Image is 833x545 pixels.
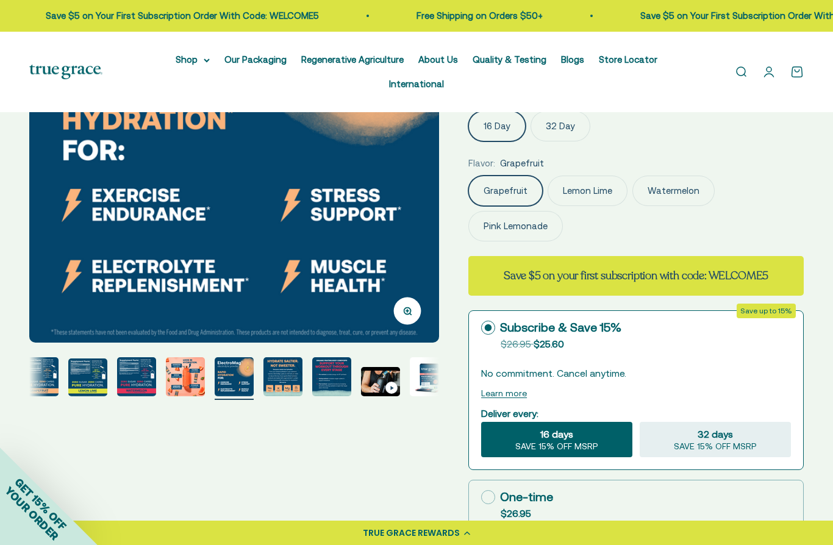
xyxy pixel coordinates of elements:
[12,476,69,532] span: GET 15% OFF
[599,54,657,65] a: Store Locator
[20,357,59,396] img: 750 mg sodium for fluid balance and cellular communication.* 250 mg potassium supports blood pres...
[39,9,312,23] p: Save $5 on Your First Subscription Order With Code: WELCOME5
[473,54,546,65] a: Quality & Testing
[166,357,205,396] img: Magnesium for heart health and stress support* Chloride to support pH balance and oxygen flow* So...
[166,357,205,400] button: Go to item 7
[215,357,254,396] img: Rapid Hydration For: - Exercise endurance* - Stress support* - Electrolyte replenishment* - Muscl...
[68,358,107,396] img: ElectroMag™
[389,79,444,89] a: International
[301,54,404,65] a: Regenerative Agriculture
[418,54,458,65] a: About Us
[500,156,544,171] span: Grapefruit
[224,54,287,65] a: Our Packaging
[361,367,400,400] button: Go to item 11
[312,357,351,400] button: Go to item 10
[410,357,449,400] button: Go to item 12
[468,156,495,171] legend: Flavor:
[561,54,584,65] a: Blogs
[263,357,302,396] img: Everyone needs true hydration. From your extreme athletes to you weekend warriors, ElectroMag giv...
[176,52,210,67] summary: Shop
[68,358,107,400] button: Go to item 5
[410,10,536,21] a: Free Shipping on Orders $50+
[504,268,768,283] strong: Save $5 on your first subscription with code: WELCOME5
[410,357,449,396] img: ElectroMag™
[117,357,156,400] button: Go to item 6
[215,357,254,400] button: Go to item 8
[117,357,156,396] img: ElectroMag™
[312,357,351,396] img: ElectroMag™
[20,357,59,400] button: Go to item 4
[363,527,460,540] div: TRUE GRACE REWARDS
[263,357,302,400] button: Go to item 9
[2,484,61,543] span: YOUR ORDER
